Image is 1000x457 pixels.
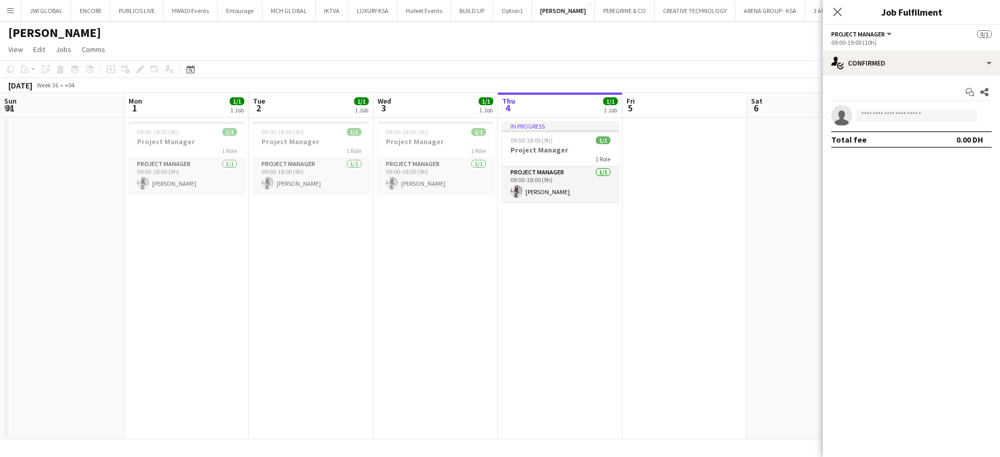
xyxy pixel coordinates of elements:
[655,1,735,21] button: CREATIVE TECHNOLOGY
[831,30,893,38] button: Project Manager
[34,81,60,89] span: Week 36
[261,128,304,136] span: 09:00-18:00 (9h)
[595,155,610,163] span: 1 Role
[805,1,858,21] button: 3 AM DIGITAL
[479,106,493,114] div: 1 Job
[262,1,316,21] button: MCH GLOBAL
[253,122,370,194] app-job-card: 09:00-18:00 (9h)1/1Project Manager1 RoleProject Manager1/109:00-18:00 (9h)[PERSON_NAME]
[65,81,74,89] div: +04
[751,96,762,106] span: Sat
[956,134,983,145] div: 0.00 DH
[348,1,397,21] button: LUXURY KSA
[129,137,245,146] h3: Project Manager
[355,106,368,114] div: 1 Job
[230,106,244,114] div: 1 Job
[603,97,618,105] span: 1/1
[501,102,515,114] span: 4
[347,128,361,136] span: 1/1
[218,1,262,21] button: Entourage
[595,1,655,21] button: PEREGRINE & CO
[479,97,493,105] span: 1/1
[4,96,17,106] span: Sun
[378,158,494,194] app-card-role: Project Manager1/109:00-18:00 (9h)[PERSON_NAME]
[253,158,370,194] app-card-role: Project Manager1/109:00-18:00 (9h)[PERSON_NAME]
[33,45,45,54] span: Edit
[253,137,370,146] h3: Project Manager
[502,96,515,106] span: Thu
[346,147,361,155] span: 1 Role
[8,45,23,54] span: View
[230,97,244,105] span: 1/1
[604,106,617,114] div: 1 Job
[3,102,17,114] span: 31
[735,1,805,21] button: ARENA GROUP - KSA
[627,96,635,106] span: Fri
[222,147,237,155] span: 1 Role
[21,1,71,21] button: JWI GLOBAL
[52,43,76,56] a: Jobs
[129,122,245,194] app-job-card: 09:00-18:00 (9h)1/1Project Manager1 RoleProject Manager1/109:00-18:00 (9h)[PERSON_NAME]
[378,137,494,146] h3: Project Manager
[29,43,49,56] a: Edit
[354,97,369,105] span: 1/1
[977,30,992,38] span: 0/1
[378,96,391,106] span: Wed
[222,128,237,136] span: 1/1
[127,102,142,114] span: 1
[56,45,71,54] span: Jobs
[129,158,245,194] app-card-role: Project Manager1/109:00-18:00 (9h)[PERSON_NAME]
[823,50,1000,75] div: Confirmed
[376,102,391,114] span: 3
[82,45,105,54] span: Comms
[831,134,867,145] div: Total fee
[8,80,32,91] div: [DATE]
[78,43,109,56] a: Comms
[253,96,265,106] span: Tue
[749,102,762,114] span: 6
[471,128,486,136] span: 1/1
[471,147,486,155] span: 1 Role
[502,122,619,130] div: In progress
[386,128,428,136] span: 09:00-18:00 (9h)
[502,122,619,202] app-job-card: In progress09:00-18:00 (9h)1/1Project Manager1 RoleProject Manager1/109:00-18:00 (9h)[PERSON_NAME]
[316,1,348,21] button: IKTVA
[252,102,265,114] span: 2
[510,136,553,144] span: 09:00-18:00 (9h)
[164,1,218,21] button: HWADI Events
[137,128,179,136] span: 09:00-18:00 (9h)
[4,43,27,56] a: View
[71,1,110,21] button: ENCORE
[129,96,142,106] span: Mon
[502,145,619,155] h3: Project Manager
[493,1,532,21] button: Option1
[596,136,610,144] span: 1/1
[110,1,164,21] button: PUBLICIS LIVE
[823,5,1000,19] h3: Job Fulfilment
[831,39,992,46] div: 09:00-19:00 (10h)
[8,25,101,41] h1: [PERSON_NAME]
[532,1,595,21] button: [PERSON_NAME]
[397,1,451,21] button: Hafeet Events
[451,1,493,21] button: BUILD UP
[625,102,635,114] span: 5
[502,167,619,202] app-card-role: Project Manager1/109:00-18:00 (9h)[PERSON_NAME]
[831,30,885,38] span: Project Manager
[378,122,494,194] app-job-card: 09:00-18:00 (9h)1/1Project Manager1 RoleProject Manager1/109:00-18:00 (9h)[PERSON_NAME]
